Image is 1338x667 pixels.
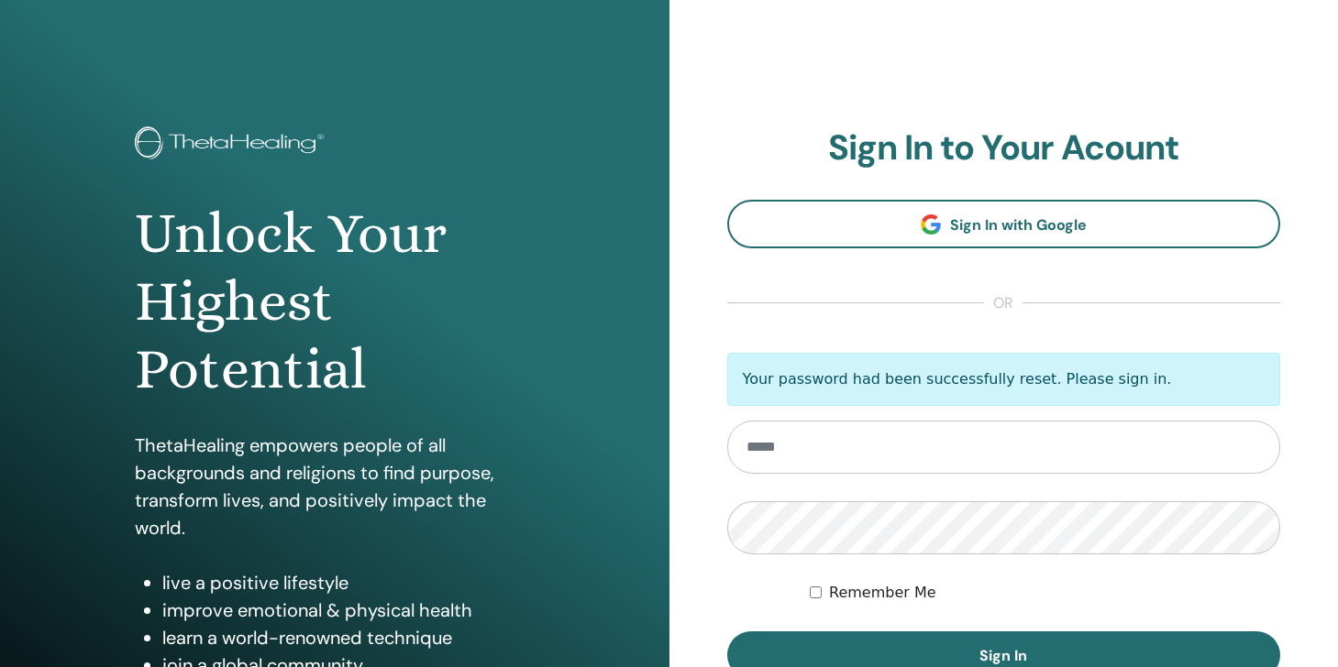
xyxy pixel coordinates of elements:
li: improve emotional & physical health [162,596,535,624]
h1: Unlock Your Highest Potential [135,200,535,404]
label: Remember Me [829,582,936,604]
li: live a positive lifestyle [162,569,535,596]
p: ThetaHealing empowers people of all backgrounds and religions to find purpose, transform lives, a... [135,432,535,541]
span: Sign In with Google [950,215,1087,235]
p: Your password had been successfully reset. Please sign in. [727,353,1281,406]
a: Sign In with Google [727,200,1281,248]
span: or [984,292,1023,314]
span: Sign In [979,646,1027,665]
li: learn a world-renowned technique [162,624,535,651]
h2: Sign In to Your Acount [727,127,1281,169]
div: Keep me authenticated indefinitely or until I manually logout [810,582,1280,604]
